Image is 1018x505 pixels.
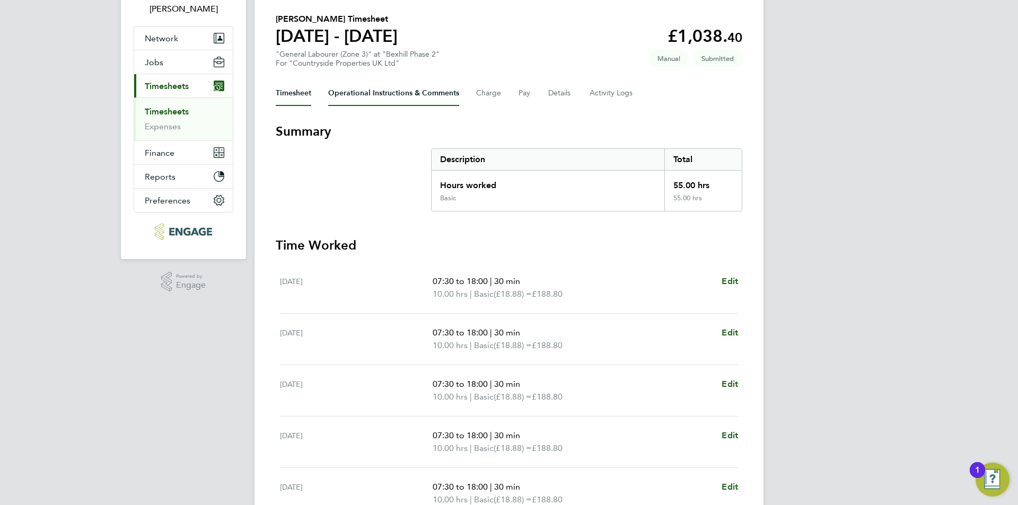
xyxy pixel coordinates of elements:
[976,463,1010,497] button: Open Resource Center, 1 new notification
[470,494,472,504] span: |
[433,430,488,440] span: 07:30 to 18:00
[145,172,175,182] span: Reports
[145,121,181,131] a: Expenses
[440,194,456,202] div: Basic
[490,482,492,492] span: |
[722,430,738,440] span: Edit
[649,50,689,67] span: This timesheet was manually created.
[145,148,174,158] span: Finance
[474,442,494,455] span: Basic
[433,289,468,299] span: 10.00 hrs
[433,494,468,504] span: 10.00 hrs
[134,50,233,74] button: Jobs
[134,141,233,164] button: Finance
[280,326,433,352] div: [DATE]
[276,123,742,140] h3: Summary
[722,327,738,338] span: Edit
[176,272,206,281] span: Powered by
[433,482,488,492] span: 07:30 to 18:00
[161,272,206,292] a: Powered byEngage
[145,81,189,91] span: Timesheets
[494,340,532,350] span: (£18.88) =
[494,289,532,299] span: (£18.88) =
[328,81,459,106] button: Operational Instructions & Comments
[722,481,738,493] a: Edit
[470,443,472,453] span: |
[280,378,433,403] div: [DATE]
[532,392,563,402] span: £188.80
[433,392,468,402] span: 10.00 hrs
[664,194,742,211] div: 55.00 hrs
[476,81,502,106] button: Charge
[722,482,738,492] span: Edit
[664,171,742,194] div: 55.00 hrs
[494,276,520,286] span: 30 min
[490,430,492,440] span: |
[722,276,738,286] span: Edit
[276,81,311,106] button: Timesheet
[494,443,532,453] span: (£18.88) =
[176,281,206,290] span: Engage
[145,107,189,117] a: Timesheets
[276,13,398,25] h2: [PERSON_NAME] Timesheet
[433,379,488,389] span: 07:30 to 18:00
[470,289,472,299] span: |
[727,30,742,45] span: 40
[494,482,520,492] span: 30 min
[664,149,742,170] div: Total
[134,165,233,188] button: Reports
[722,326,738,339] a: Edit
[474,339,494,352] span: Basic
[668,26,742,46] app-decimal: £1,038.
[433,327,488,338] span: 07:30 to 18:00
[155,223,212,240] img: pcrnet-logo-retina.png
[432,171,664,194] div: Hours worked
[494,379,520,389] span: 30 min
[276,50,440,68] div: "General Labourer (Zone 3)" at "Bexhill Phase 2"
[276,237,742,254] h3: Time Worked
[134,98,233,140] div: Timesheets
[494,494,532,504] span: (£18.88) =
[490,276,492,286] span: |
[134,3,233,15] span: Jess Hogan
[474,288,494,300] span: Basic
[134,223,233,240] a: Go to home page
[532,494,563,504] span: £188.80
[145,33,178,43] span: Network
[975,470,980,484] div: 1
[433,443,468,453] span: 10.00 hrs
[134,26,233,50] button: Network
[276,59,440,68] div: For "Countryside Properties UK Ltd"
[590,81,634,106] button: Activity Logs
[432,149,664,170] div: Description
[532,289,563,299] span: £188.80
[280,429,433,455] div: [DATE]
[494,392,532,402] span: (£18.88) =
[470,392,472,402] span: |
[431,148,742,211] div: Summary
[145,57,163,67] span: Jobs
[474,391,494,403] span: Basic
[490,379,492,389] span: |
[280,275,433,300] div: [DATE]
[276,25,398,47] h1: [DATE] - [DATE]
[134,189,233,212] button: Preferences
[494,430,520,440] span: 30 min
[532,340,563,350] span: £188.80
[722,275,738,288] a: Edit
[494,327,520,338] span: 30 min
[722,378,738,391] a: Edit
[532,443,563,453] span: £188.80
[433,276,488,286] span: 07:30 to 18:00
[470,340,472,350] span: |
[548,81,573,106] button: Details
[519,81,531,106] button: Pay
[134,74,233,98] button: Timesheets
[693,50,742,67] span: This timesheet is Submitted.
[145,196,190,206] span: Preferences
[433,340,468,350] span: 10.00 hrs
[722,429,738,442] a: Edit
[722,379,738,389] span: Edit
[490,327,492,338] span: |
